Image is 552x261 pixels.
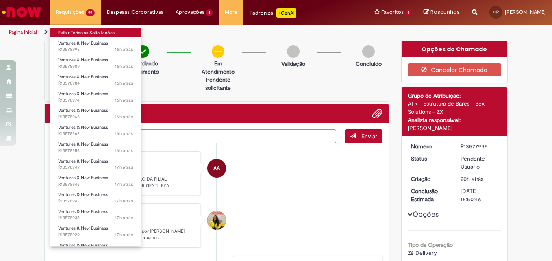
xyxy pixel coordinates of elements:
p: Aguardando Aprovação [48,59,87,76]
time: 29/09/2025 19:07:15 [115,148,133,154]
span: Rascunhos [430,8,460,16]
p: Em Atendimento [198,59,238,76]
span: More [225,8,237,16]
span: R13578949 [58,164,133,171]
span: Ventures & New Business [58,225,108,231]
span: 16h atrás [115,80,133,86]
a: Aberto R13578949 : Ventures & New Business [50,157,141,172]
span: 16h atrás [115,97,133,103]
a: Aberto R13578941 : Ventures & New Business [50,190,141,205]
ul: Trilhas de página [6,25,362,40]
span: 17h atrás [115,232,133,238]
a: Rascunhos [424,9,460,16]
span: Ventures & New Business [58,57,108,63]
time: 29/09/2025 18:58:10 [115,198,133,204]
a: Aberto R13578968 : Ventures & New Business [50,106,141,121]
span: Zé Delivery [408,249,437,257]
span: AA [213,159,220,178]
dt: Conclusão Estimada [405,187,455,203]
dt: Status [405,154,455,163]
time: 29/09/2025 19:25:45 [115,63,133,70]
div: [DATE] 16:50:46 [461,187,498,203]
span: 17h atrás [115,164,133,170]
span: 99 [86,9,95,16]
span: R13578946 [58,181,133,188]
span: R13578935 [58,215,133,221]
span: Aprovações [176,8,204,16]
span: Ventures & New Business [58,242,108,248]
dt: Número [405,142,455,150]
span: R13578968 [58,114,133,120]
time: 29/09/2025 19:18:10 [115,97,133,103]
p: Validação [281,60,305,68]
b: Tipo da Operação [408,241,453,248]
img: img-circle-grey.png [362,45,375,58]
span: R13578941 [58,198,133,204]
p: Pendente solicitante [198,76,238,92]
div: R13577995 [461,142,498,150]
span: R13578962 [58,130,133,137]
a: Exibir Todas as Solicitações [50,28,141,37]
span: 16h atrás [115,114,133,120]
span: Ventures & New Business [58,124,108,130]
span: Ventures & New Business [58,91,108,97]
p: Aguardando atendimento [123,59,163,76]
a: Aberto R13578929 : Ventures & New Business [50,224,141,239]
img: circle-minus.png [212,45,224,58]
div: Opções do Chamado [402,41,508,57]
span: CP [493,9,499,15]
div: Naiara Domingues Rodrigues Santos [207,211,226,230]
span: R13578989 [58,63,133,70]
a: Aberto R13578989 : Ventures & New Business [50,56,141,71]
span: 17h atrás [115,215,133,221]
ul: Requisições [50,24,141,246]
span: R13578984 [58,80,133,87]
span: 16h atrás [115,46,133,52]
span: [PERSON_NAME] [505,9,546,15]
time: 29/09/2025 19:22:40 [115,80,133,86]
div: Grupo de Atribuição: [408,91,502,100]
button: Enviar [345,129,382,143]
div: Pendente Usuário [461,154,498,171]
a: Aberto R13578984 : Ventures & New Business [50,73,141,88]
textarea: Digite sua mensagem aqui... [51,129,336,143]
span: 17h atrás [115,198,133,204]
div: [PERSON_NAME] [408,124,502,132]
span: Ventures & New Business [58,141,108,147]
span: Ventures & New Business [58,107,108,113]
span: 16h atrás [115,63,133,70]
span: Favoritos [381,8,404,16]
span: Ventures & New Business [58,209,108,215]
a: Página inicial [9,29,37,35]
a: Aberto R13578956 : Ventures & New Business [50,140,141,155]
div: ATR - Estrutura de Bares - Bex Solutions - ZX [408,100,502,116]
span: Ventures & New Business [58,74,108,80]
span: 20h atrás [461,175,483,183]
time: 29/09/2025 19:01:20 [115,181,133,187]
span: 17h atrás [115,181,133,187]
time: 29/09/2025 19:04:12 [115,164,133,170]
div: 29/09/2025 16:01:32 [461,175,498,183]
span: 4 [206,9,213,16]
div: Adriana Abdalla [207,159,226,178]
img: check-circle-green.png [137,45,149,58]
span: 1 [405,9,411,16]
span: Requisições [56,8,84,16]
span: Ventures & New Business [58,40,108,46]
time: 29/09/2025 18:53:38 [115,232,133,238]
span: R13578929 [58,232,133,238]
a: Aberto R13578920 : Ventures & New Business [50,241,141,256]
img: img-circle-grey.png [287,45,300,58]
button: Cancelar Chamado [408,63,502,76]
span: Ventures & New Business [58,158,108,164]
div: Analista responsável: [408,116,502,124]
time: 29/09/2025 19:15:39 [115,114,133,120]
p: Concluído [356,60,382,68]
span: 16h atrás [115,130,133,137]
span: R13578993 [58,46,133,53]
span: Ventures & New Business [58,175,108,181]
p: +GenAi [276,8,296,18]
img: ServiceNow [1,4,43,20]
time: 29/09/2025 16:01:32 [461,175,483,183]
a: Aberto R13578993 : Ventures & New Business [50,39,141,54]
